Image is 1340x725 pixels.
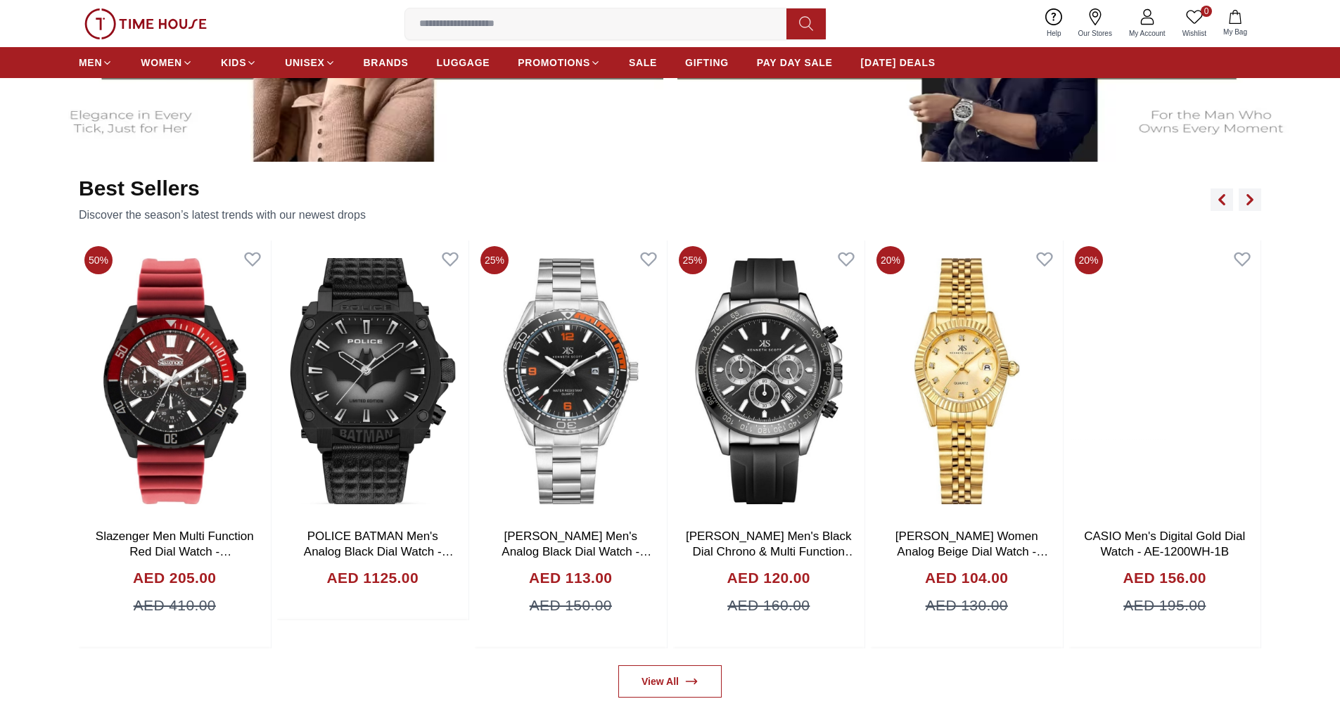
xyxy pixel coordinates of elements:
a: View All [618,665,722,698]
a: KIDS [221,50,257,75]
a: [DATE] DEALS [861,50,936,75]
h4: AED 156.00 [1123,567,1206,589]
span: GIFTING [685,56,729,70]
span: AED 130.00 [926,594,1008,617]
img: ... [84,8,207,39]
h4: AED 120.00 [727,567,810,589]
span: [DATE] DEALS [861,56,936,70]
h4: AED 113.00 [529,567,612,589]
a: [PERSON_NAME] Women Analog Beige Dial Watch - K22536-GBGC [895,530,1048,574]
span: 25% [480,246,509,274]
a: Slazenger Men Multi Function Red Dial Watch -SL.9.2274.2.07 [96,530,254,574]
a: [PERSON_NAME] Men's Black Dial Chrono & Multi Function Watch - K23149-SSBB [686,530,857,574]
a: GIFTING [685,50,729,75]
h4: AED 104.00 [925,567,1008,589]
span: PAY DAY SALE [757,56,833,70]
h4: AED 205.00 [133,567,216,589]
span: UNISEX [285,56,324,70]
a: PROMOTIONS [518,50,601,75]
span: AED 160.00 [727,594,810,617]
a: WOMEN [141,50,193,75]
span: MEN [79,56,102,70]
span: My Bag [1218,27,1253,37]
a: PAY DAY SALE [757,50,833,75]
a: BRANDS [364,50,409,75]
span: Help [1041,28,1067,39]
span: 0 [1201,6,1212,17]
span: 20% [1075,246,1103,274]
img: Kenneth Scott Women Analog Beige Dial Watch - K22536-GBGC [871,240,1063,522]
a: [PERSON_NAME] Men's Analog Black Dial Watch - K23024-SBSB [502,530,651,574]
span: Our Stores [1073,28,1118,39]
span: WOMEN [141,56,182,70]
span: 25% [679,246,707,274]
a: POLICE BATMAN Men's Analog Black Dial Watch - PEWGD0022601 [304,530,454,574]
h2: Best Sellers [79,176,366,201]
img: Kenneth Scott Men's Black Dial Chrono & Multi Function Watch - K23149-SSBB [673,240,865,522]
a: MEN [79,50,113,75]
span: BRANDS [364,56,409,70]
a: CASIO Men's Digital Gold Dial Watch - AE-1200WH-1B [1084,530,1245,558]
span: SALE [629,56,657,70]
span: AED 150.00 [530,594,612,617]
span: 50% [84,246,113,274]
span: KIDS [221,56,246,70]
span: LUGGAGE [437,56,490,70]
h4: AED 1125.00 [327,567,419,589]
button: My Bag [1215,7,1256,40]
span: My Account [1123,28,1171,39]
img: Slazenger Men Multi Function Red Dial Watch -SL.9.2274.2.07 [79,240,271,522]
a: Our Stores [1070,6,1121,41]
img: Kenneth Scott Men's Analog Black Dial Watch - K23024-SBSB [475,240,667,522]
img: CASIO Men's Digital Gold Dial Watch - AE-1200WH-1B [1069,240,1261,522]
a: LUGGAGE [437,50,490,75]
img: POLICE BATMAN Men's Analog Black Dial Watch - PEWGD0022601 [277,240,469,522]
span: AED 410.00 [134,594,216,617]
a: UNISEX [285,50,335,75]
a: 0Wishlist [1174,6,1215,41]
span: PROMOTIONS [518,56,590,70]
a: Help [1038,6,1070,41]
a: SALE [629,50,657,75]
p: Discover the season’s latest trends with our newest drops [79,207,366,224]
span: Wishlist [1177,28,1212,39]
span: 20% [876,246,905,274]
span: AED 195.00 [1123,594,1206,617]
